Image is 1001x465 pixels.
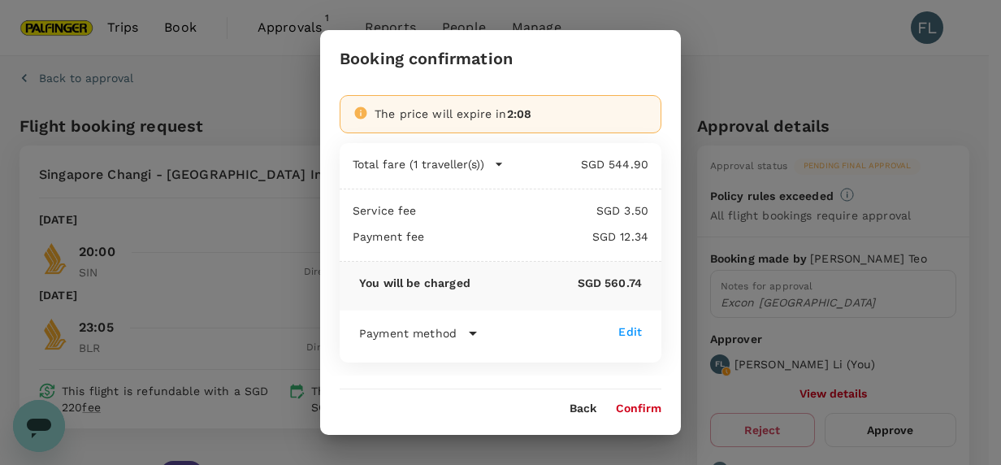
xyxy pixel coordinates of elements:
span: 2:08 [507,107,532,120]
p: Payment method [359,325,457,341]
p: You will be charged [359,275,470,291]
h3: Booking confirmation [340,50,513,68]
p: Total fare (1 traveller(s)) [353,156,484,172]
p: SGD 560.74 [470,275,642,291]
p: SGD 12.34 [425,228,648,245]
div: Edit [618,324,642,340]
p: SGD 544.90 [504,156,648,172]
p: Payment fee [353,228,425,245]
button: Back [570,402,596,415]
button: Total fare (1 traveller(s)) [353,156,504,172]
button: Confirm [616,402,661,415]
div: The price will expire in [375,106,648,122]
p: Service fee [353,202,417,219]
p: SGD 3.50 [417,202,648,219]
